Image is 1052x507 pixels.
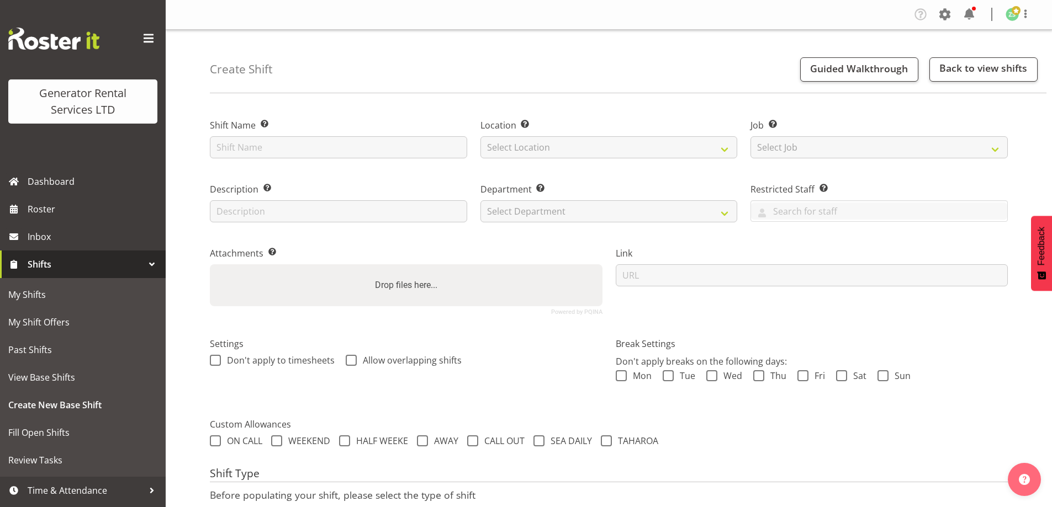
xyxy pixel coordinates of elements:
[480,119,738,132] label: Location
[616,337,1008,350] label: Break Settings
[210,183,467,196] label: Description
[1006,8,1019,21] img: zach-satiu198.jpg
[210,136,467,158] input: Shift Name
[350,435,408,446] span: HALF WEEKE
[808,370,825,381] span: Fri
[8,341,157,358] span: Past Shifts
[810,62,908,75] span: Guided Walkthrough
[674,370,695,381] span: Tue
[210,247,602,260] label: Attachments
[221,355,335,366] span: Don't apply to timesheets
[8,314,157,330] span: My Shift Offers
[750,119,1008,132] label: Job
[3,446,163,474] a: Review Tasks
[8,397,157,413] span: Create New Base Shift
[282,435,330,446] span: WEEKEND
[889,370,911,381] span: Sun
[750,183,1008,196] label: Restricted Staff
[210,467,1008,483] h4: Shift Type
[371,274,442,296] label: Drop files here...
[8,369,157,386] span: View Base Shifts
[478,435,525,446] span: CALL OUT
[3,364,163,391] a: View Base Shifts
[28,256,144,273] span: Shifts
[210,337,602,350] label: Settings
[3,419,163,446] a: Fill Open Shifts
[847,370,866,381] span: Sat
[28,173,160,190] span: Dashboard
[616,355,1008,368] p: Don't apply breaks on the following days:
[8,28,99,50] img: Rosterit website logo
[929,57,1038,82] a: Back to view shifts
[544,435,592,446] span: SEA DAILY
[28,201,160,217] span: Roster
[357,355,462,366] span: Allow overlapping shifts
[764,370,786,381] span: Thu
[8,424,157,441] span: Fill Open Shifts
[8,286,157,303] span: My Shifts
[627,370,652,381] span: Mon
[8,452,157,468] span: Review Tasks
[221,435,262,446] span: ON CALL
[717,370,742,381] span: Wed
[616,247,1008,260] label: Link
[210,119,467,132] label: Shift Name
[616,264,1008,286] input: URL
[210,63,272,76] h4: Create Shift
[751,202,1007,220] input: Search for staff
[3,281,163,308] a: My Shifts
[1037,227,1046,265] span: Feedback
[1019,474,1030,485] img: help-xxl-2.png
[800,57,918,82] button: Guided Walkthrough
[28,482,144,499] span: Time & Attendance
[480,183,738,196] label: Department
[3,336,163,364] a: Past Shifts
[551,309,602,314] a: Powered by PQINA
[19,85,146,118] div: Generator Rental Services LTD
[28,228,160,245] span: Inbox
[210,489,1008,501] p: Before populating your shift, please select the type of shift
[210,200,467,222] input: Description
[612,435,658,446] span: TAHAROA
[1031,216,1052,291] button: Feedback - Show survey
[210,418,1008,431] label: Custom Allowances
[428,435,458,446] span: AWAY
[3,391,163,419] a: Create New Base Shift
[3,308,163,336] a: My Shift Offers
